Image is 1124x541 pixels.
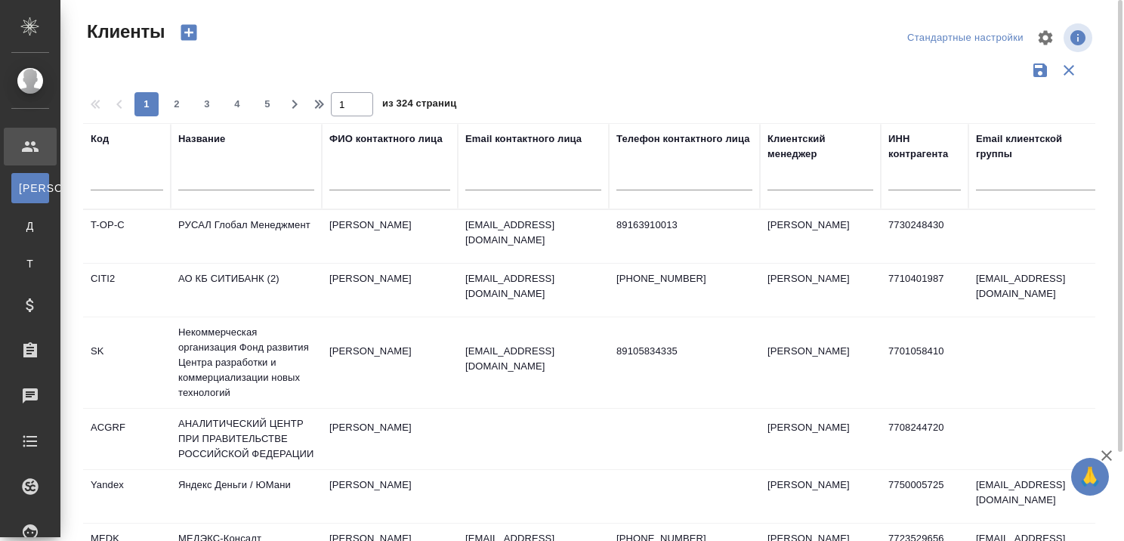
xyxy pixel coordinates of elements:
[760,210,881,263] td: [PERSON_NAME]
[171,409,322,469] td: АНАЛИТИЧЕСКИЙ ЦЕНТР ПРИ ПРАВИТЕЛЬСТВЕ РОССИЙСКОЙ ФЕДЕРАЦИИ
[322,470,458,523] td: [PERSON_NAME]
[616,131,750,147] div: Телефон контактного лица
[465,344,601,374] p: [EMAIL_ADDRESS][DOMAIN_NAME]
[83,336,171,389] td: SK
[760,470,881,523] td: [PERSON_NAME]
[888,131,961,162] div: ИНН контрагента
[171,317,322,408] td: Некоммерческая организация Фонд развития Центра разработки и коммерциализации новых технологий
[760,336,881,389] td: [PERSON_NAME]
[322,210,458,263] td: [PERSON_NAME]
[465,271,601,301] p: [EMAIL_ADDRESS][DOMAIN_NAME]
[11,173,49,203] a: [PERSON_NAME]
[616,344,752,359] p: 89105834335
[382,94,456,116] span: из 324 страниц
[881,336,968,389] td: 7701058410
[83,264,171,317] td: CITI2
[1071,458,1109,496] button: 🙏
[165,97,189,112] span: 2
[165,92,189,116] button: 2
[171,264,322,317] td: АО КБ СИТИБАНК (2)
[322,413,458,465] td: [PERSON_NAME]
[760,413,881,465] td: [PERSON_NAME]
[1064,23,1095,52] span: Посмотреть информацию
[903,26,1027,50] div: split button
[322,264,458,317] td: [PERSON_NAME]
[19,256,42,271] span: Т
[83,210,171,263] td: T-OP-C
[1055,56,1083,85] button: Сбросить фильтры
[11,249,49,279] a: Т
[976,131,1097,162] div: Email клиентской группы
[465,131,582,147] div: Email контактного лица
[322,336,458,389] td: [PERSON_NAME]
[881,210,968,263] td: 7730248430
[83,413,171,465] td: ACGRF
[225,92,249,116] button: 4
[83,20,165,44] span: Клиенты
[968,264,1104,317] td: [EMAIL_ADDRESS][DOMAIN_NAME]
[171,470,322,523] td: Яндекс Деньги / ЮМани
[195,92,219,116] button: 3
[83,470,171,523] td: Yandex
[1027,20,1064,56] span: Настроить таблицу
[171,20,207,45] button: Создать
[171,210,322,263] td: РУСАЛ Глобал Менеджмент
[767,131,873,162] div: Клиентский менеджер
[760,264,881,317] td: [PERSON_NAME]
[616,218,752,233] p: 89163910013
[19,181,42,196] span: [PERSON_NAME]
[255,92,279,116] button: 5
[968,470,1104,523] td: [EMAIL_ADDRESS][DOMAIN_NAME]
[881,264,968,317] td: 7710401987
[1026,56,1055,85] button: Сохранить фильтры
[881,470,968,523] td: 7750005725
[11,211,49,241] a: Д
[91,131,109,147] div: Код
[178,131,225,147] div: Название
[195,97,219,112] span: 3
[329,131,443,147] div: ФИО контактного лица
[1077,461,1103,493] span: 🙏
[465,218,601,248] p: [EMAIL_ADDRESS][DOMAIN_NAME]
[19,218,42,233] span: Д
[616,271,752,286] p: [PHONE_NUMBER]
[255,97,279,112] span: 5
[225,97,249,112] span: 4
[881,413,968,465] td: 7708244720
